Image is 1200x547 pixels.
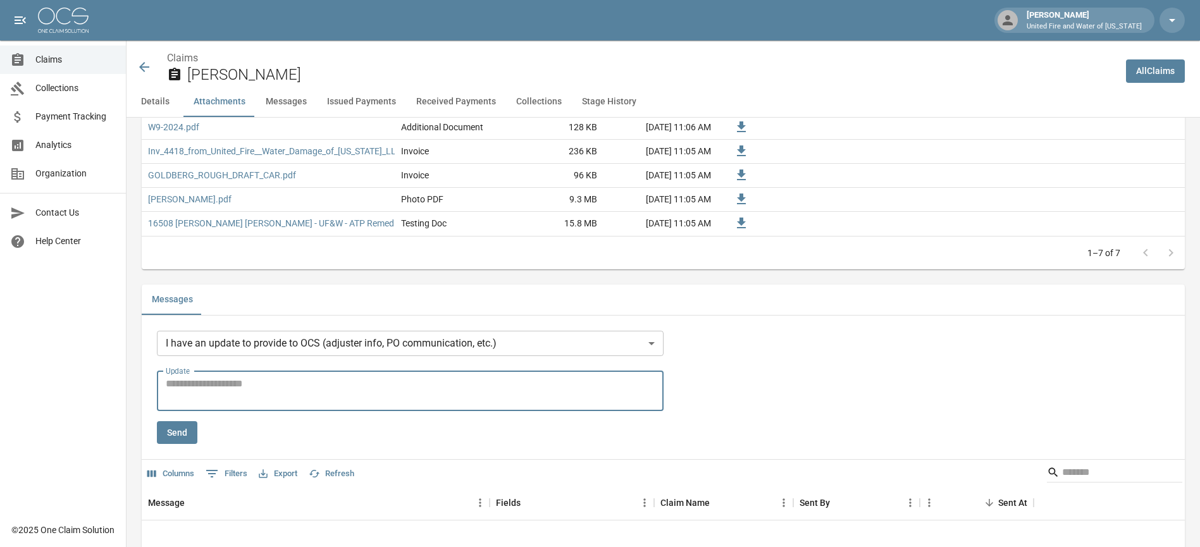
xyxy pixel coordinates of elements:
div: Message [148,485,185,520]
div: Testing Doc [401,217,447,230]
button: Received Payments [406,87,506,117]
div: Claim Name [660,485,710,520]
div: Sent By [793,485,920,520]
a: W9-2024.pdf [148,121,199,133]
button: Show filters [202,464,251,484]
button: Refresh [306,464,357,484]
span: Collections [35,82,116,95]
button: Menu [471,493,490,512]
span: Help Center [35,235,116,248]
button: Sort [830,494,848,512]
div: [DATE] 11:05 AM [603,212,717,236]
button: Select columns [144,464,197,484]
div: Sent At [920,485,1034,520]
a: [PERSON_NAME].pdf [148,193,232,206]
nav: breadcrumb [167,51,1116,66]
button: Messages [142,285,203,315]
span: Payment Tracking [35,110,116,123]
button: Menu [635,493,654,512]
div: Sent By [800,485,830,520]
span: Claims [35,53,116,66]
button: Messages [256,87,317,117]
div: Fields [496,485,521,520]
div: 128 KB [509,116,603,140]
a: Claims [167,52,198,64]
div: [DATE] 11:05 AM [603,140,717,164]
div: Claim Name [654,485,793,520]
a: 16508 [PERSON_NAME] [PERSON_NAME] - UF&W - ATP Remediation Scope 10012025.pdf [148,217,500,230]
p: 1–7 of 7 [1087,247,1120,259]
label: Update [166,366,190,376]
div: Message [142,485,490,520]
button: Sort [980,494,998,512]
button: Stage History [572,87,646,117]
p: United Fire and Water of [US_STATE] [1027,22,1142,32]
h2: [PERSON_NAME] [187,66,1116,84]
button: open drawer [8,8,33,33]
div: Invoice [401,169,429,181]
div: 236 KB [509,140,603,164]
span: Organization [35,167,116,180]
button: Collections [506,87,572,117]
button: Sort [521,494,538,512]
button: Menu [901,493,920,512]
button: Menu [774,493,793,512]
button: Details [127,87,183,117]
div: Fields [490,485,654,520]
div: Additional Document [401,121,483,133]
div: [PERSON_NAME] [1022,9,1147,32]
div: [DATE] 11:05 AM [603,188,717,212]
img: ocs-logo-white-transparent.png [38,8,89,33]
div: anchor tabs [127,87,1200,117]
div: 9.3 MB [509,188,603,212]
button: Issued Payments [317,87,406,117]
div: Invoice [401,145,429,157]
a: GOLDBERG_ROUGH_DRAFT_CAR.pdf [148,169,296,181]
div: related-list tabs [142,285,1185,315]
div: I have an update to provide to OCS (adjuster info, PO communication, etc.) [157,331,664,356]
a: AllClaims [1126,59,1185,83]
span: Contact Us [35,206,116,219]
div: [DATE] 11:06 AM [603,116,717,140]
div: [DATE] 11:05 AM [603,164,717,188]
button: Sort [185,494,202,512]
button: Export [256,464,300,484]
button: Attachments [183,87,256,117]
div: Sent At [998,485,1027,520]
div: 15.8 MB [509,212,603,236]
button: Sort [710,494,727,512]
div: Photo PDF [401,193,443,206]
div: 96 KB [509,164,603,188]
span: Analytics [35,138,116,152]
button: Send [157,421,197,445]
a: Inv_4418_from_United_Fire__Water_Damage_of_[US_STATE]_LLC_25380.pdf [148,145,447,157]
button: Menu [920,493,939,512]
div: Search [1047,462,1182,485]
div: © 2025 One Claim Solution [11,524,114,536]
